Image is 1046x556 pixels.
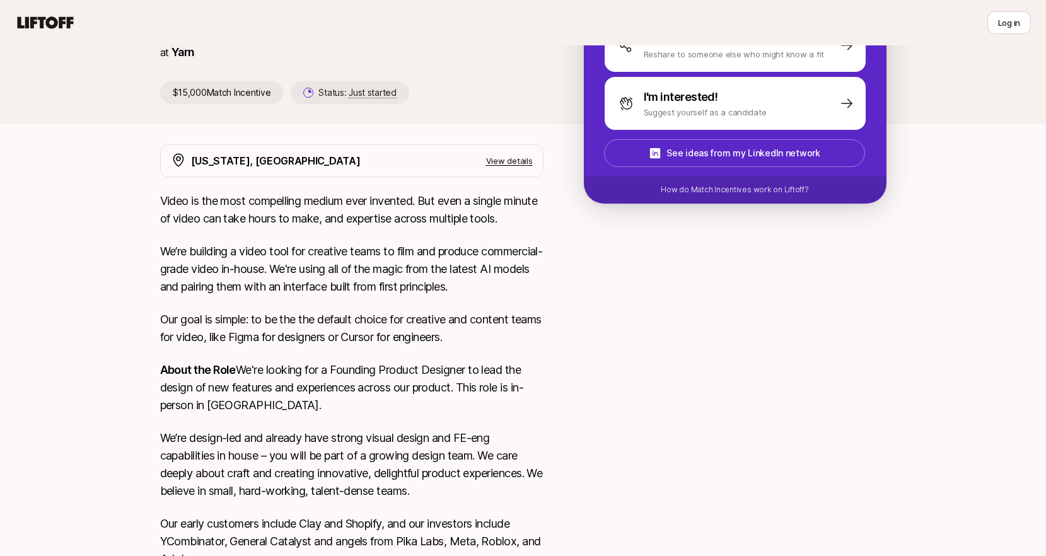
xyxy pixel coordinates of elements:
[661,184,808,195] p: How do Match Incentives work on Liftoff?
[191,153,361,169] p: [US_STATE], [GEOGRAPHIC_DATA]
[644,106,767,119] p: Suggest yourself as a candidate
[666,146,820,161] p: See ideas from my LinkedIn network
[318,85,396,100] p: Status:
[604,139,865,167] button: See ideas from my LinkedIn network
[160,363,236,376] strong: About the Role
[644,48,825,61] p: Reshare to someone else who might know a fit
[160,429,543,500] p: We’re design-led and already have strong visual design and FE-eng capabilities in house – you wil...
[160,361,543,414] p: We're looking for a Founding Product Designer to lead the design of new features and experiences ...
[486,154,533,167] p: View details
[349,87,397,98] span: Just started
[160,243,543,296] p: We’re building a video tool for creative teams to film and produce commercial-grade video in-hous...
[171,45,195,59] a: Yarn
[160,192,543,228] p: Video is the most compelling medium ever invented. But even a single minute of video can take hou...
[987,11,1031,34] button: Log in
[160,44,169,61] p: at
[160,81,284,104] p: $15,000 Match Incentive
[160,311,543,346] p: Our goal is simple: to be the the default choice for creative and content teams for video, like F...
[644,88,718,106] p: I'm interested!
